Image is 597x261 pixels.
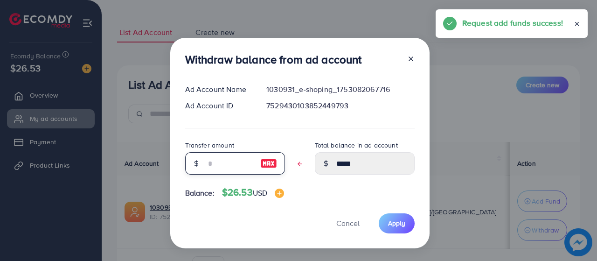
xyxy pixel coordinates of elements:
span: Balance: [185,188,215,198]
button: Cancel [325,213,371,233]
label: Transfer amount [185,141,234,150]
h4: $26.53 [222,187,284,198]
h5: Request add funds success! [462,17,563,29]
img: image [275,189,284,198]
div: 7529430103852449793 [259,100,422,111]
span: USD [253,188,267,198]
div: 1030931_e-shoping_1753082067716 [259,84,422,95]
h3: Withdraw balance from ad account [185,53,362,66]
button: Apply [379,213,415,233]
div: Ad Account Name [178,84,259,95]
span: Cancel [336,218,360,228]
img: image [260,158,277,169]
div: Ad Account ID [178,100,259,111]
span: Apply [388,219,405,228]
label: Total balance in ad account [315,141,398,150]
